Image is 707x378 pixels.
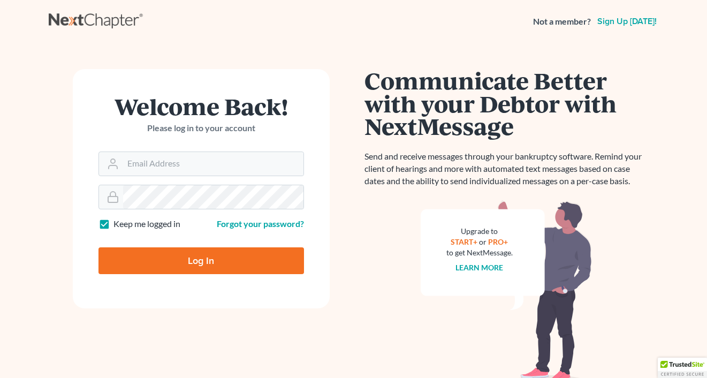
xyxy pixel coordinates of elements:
[113,218,180,230] label: Keep me logged in
[658,358,707,378] div: TrustedSite Certified
[533,16,591,28] strong: Not a member?
[98,247,304,274] input: Log In
[488,237,508,246] a: PRO+
[123,152,303,176] input: Email Address
[451,237,477,246] a: START+
[455,263,503,272] a: Learn more
[446,247,513,258] div: to get NextMessage.
[217,218,304,229] a: Forgot your password?
[364,150,648,187] p: Send and receive messages through your bankruptcy software. Remind your client of hearings and mo...
[364,69,648,138] h1: Communicate Better with your Debtor with NextMessage
[446,226,513,237] div: Upgrade to
[595,17,659,26] a: Sign up [DATE]!
[98,122,304,134] p: Please log in to your account
[98,95,304,118] h1: Welcome Back!
[479,237,486,246] span: or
